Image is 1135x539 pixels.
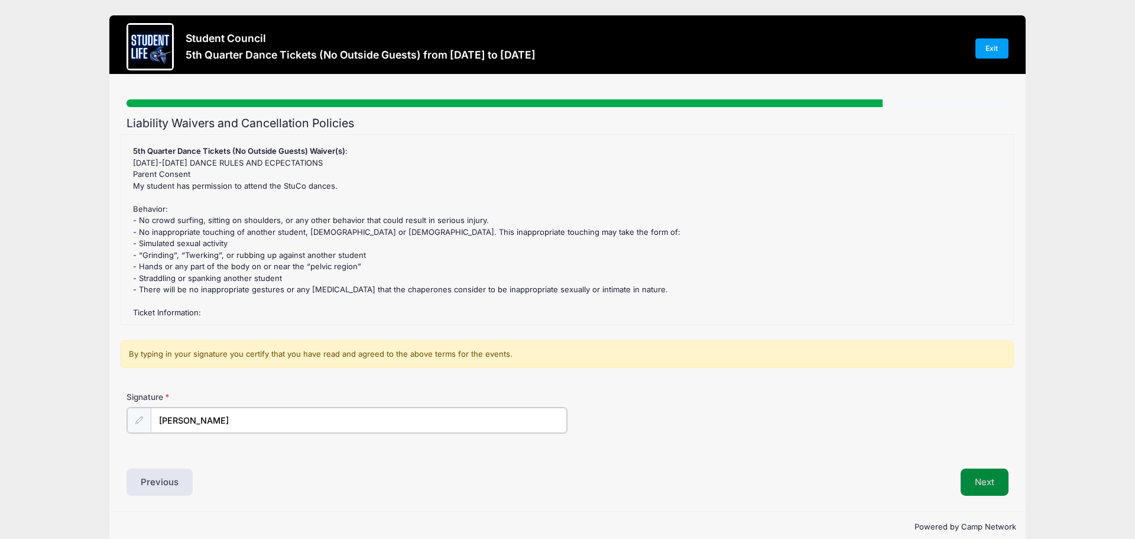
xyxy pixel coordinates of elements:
[119,521,1016,533] p: Powered by Camp Network
[127,117,1008,130] h2: Liability Waivers and Cancellation Policies
[121,340,1014,369] div: By typing in your signature you certify that you have read and agreed to the above terms for the ...
[975,38,1008,59] a: Exit
[127,391,347,403] label: Signature
[127,469,193,496] button: Previous
[127,141,1007,318] div: : The is no Refund Policy for any dances. Any requests need to be sent to . : [DATE]-[DATE] DANCE...
[151,408,567,433] input: Enter first and last name
[961,469,1008,496] button: Next
[186,49,536,61] h3: 5th Quarter Dance Tickets (No Outside Guests) from [DATE] to [DATE]
[186,32,536,44] h3: Student Council
[133,146,345,156] strong: 5th Quarter Dance Tickets (No Outside Guests) Waiver(s)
